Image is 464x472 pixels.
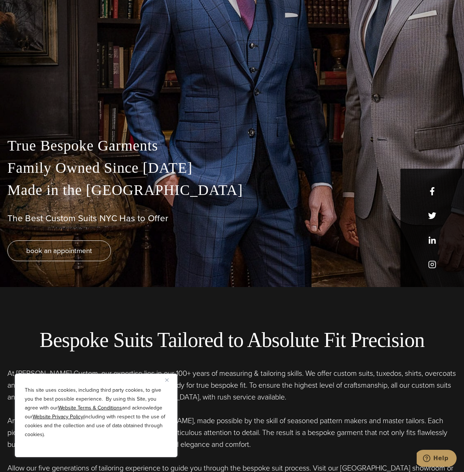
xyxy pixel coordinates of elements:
p: True Bespoke Garments Family Owned Since [DATE] Made in the [GEOGRAPHIC_DATA] [7,135,457,201]
p: This site uses cookies, including third party cookies, to give you the best possible experience. ... [25,386,167,439]
a: Website Privacy Policy [33,413,83,421]
p: An impeccable fit is the hallmark of every [PERSON_NAME], made possible by the skill of seasoned ... [7,415,457,450]
a: book an appointment [7,240,111,261]
iframe: Opens a widget where you can chat to one of our agents [417,450,457,468]
button: Close [165,375,174,384]
h1: The Best Custom Suits NYC Has to Offer [7,213,457,224]
a: Website Terms & Conditions [58,404,122,412]
span: book an appointment [26,245,92,256]
img: Close [165,378,169,382]
p: At [PERSON_NAME] Custom, our expertise lies in our 100+ years of measuring & tailoring skills. We... [7,367,457,403]
h2: Bespoke Suits Tailored to Absolute Fit Precision [7,328,457,353]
